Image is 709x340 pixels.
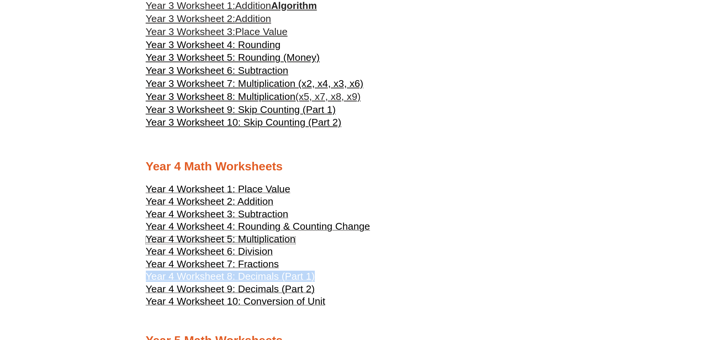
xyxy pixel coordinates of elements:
[146,13,235,24] span: Year 3 Worksheet 2:
[146,104,336,115] span: Year 3 Worksheet 9: Skip Counting (Part 1)
[146,187,291,194] a: Year 4 Worksheet 1: Place Value
[146,38,281,51] a: Year 3 Worksheet 4: Rounding
[146,78,364,89] span: Year 3 Worksheet 7: Multiplication (x2, x4, x3, x6)
[146,287,315,294] a: Year 4 Worksheet 9: Decimals (Part 2)
[146,159,564,174] h2: Year 4 Math Worksheets
[146,39,281,50] span: Year 3 Worksheet 4: Rounding
[146,117,342,128] span: Year 3 Worksheet 10: Skip Counting (Part 2)
[146,199,273,207] a: Year 4 Worksheet 2: Addition
[146,299,326,306] a: Year 4 Worksheet 10: Conversion of Unit
[146,224,370,232] a: Year 4 Worksheet 4: Rounding & Counting Change
[146,196,273,207] span: Year 4 Worksheet 2: Addition
[146,26,235,37] span: Year 3 Worksheet 3:
[585,256,709,340] iframe: Chat Widget
[146,283,315,295] span: Year 4 Worksheet 9: Decimals (Part 2)
[295,91,361,102] span: (x5, x7, x8, x9)
[146,212,288,219] a: Year 4 Worksheet 3: Subtraction
[235,26,288,37] span: Place Value
[146,296,326,307] span: Year 4 Worksheet 10: Conversion of Unit
[146,271,315,282] span: Year 4 Worksheet 8: Decimals (Part 1)
[146,274,315,281] a: Year 4 Worksheet 8: Decimals (Part 1)
[146,52,320,63] span: Year 3 Worksheet 5: Rounding (Money)
[146,91,296,102] span: Year 3 Worksheet 8: Multiplication
[146,262,279,269] a: Year 4 Worksheet 7: Fractions
[146,51,320,64] a: Year 3 Worksheet 5: Rounding (Money)
[146,221,370,232] span: Year 4 Worksheet 4: Rounding & Counting Change
[146,25,288,38] a: Year 3 Worksheet 3:Place Value
[146,65,288,76] span: Year 3 Worksheet 6: Subtraction
[146,258,279,270] span: Year 4 Worksheet 7: Fractions
[146,103,336,116] a: Year 3 Worksheet 9: Skip Counting (Part 1)
[146,208,288,220] span: Year 4 Worksheet 3: Subtraction
[146,237,296,244] a: Year 4 Worksheet 5: Multiplication
[146,12,271,25] a: Year 3 Worksheet 2:Addition
[146,90,361,103] a: Year 3 Worksheet 8: Multiplication(x5, x7, x8, x9)
[146,64,288,77] a: Year 3 Worksheet 6: Subtraction
[146,249,273,256] a: Year 4 Worksheet 6: Division
[146,233,296,245] span: Year 4 Worksheet 5: Multiplication
[146,246,273,257] span: Year 4 Worksheet 6: Division
[146,77,364,90] a: Year 3 Worksheet 7: Multiplication (x2, x4, x3, x6)
[235,13,271,24] span: Addition
[146,183,291,195] span: Year 4 Worksheet 1: Place Value
[146,116,342,129] a: Year 3 Worksheet 10: Skip Counting (Part 2)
